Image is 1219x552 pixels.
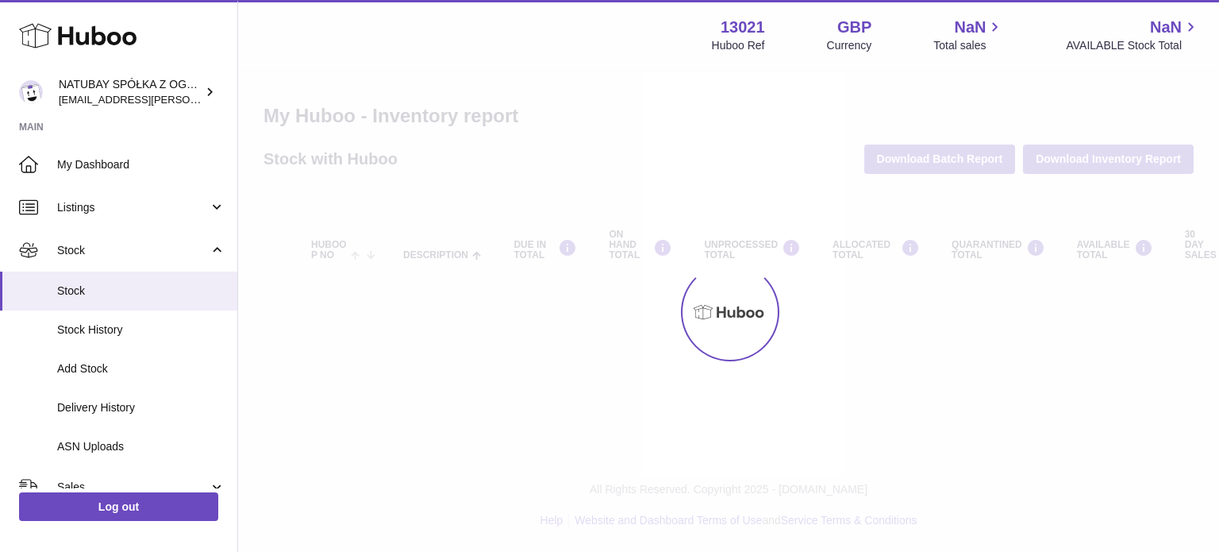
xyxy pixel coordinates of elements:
span: Delivery History [57,400,225,415]
span: Stock [57,243,209,258]
a: NaN Total sales [933,17,1004,53]
div: NATUBAY SPÓŁKA Z OGRANICZONĄ ODPOWIEDZIALNOŚCIĄ [59,77,202,107]
span: NaN [1150,17,1182,38]
span: Sales [57,480,209,495]
strong: GBP [837,17,871,38]
strong: 13021 [721,17,765,38]
div: Huboo Ref [712,38,765,53]
span: Stock [57,284,225,299]
img: kacper.antkowski@natubay.pl [19,80,43,104]
span: [EMAIL_ADDRESS][PERSON_NAME][DOMAIN_NAME] [59,93,318,106]
span: NaN [954,17,986,38]
span: Stock History [57,322,225,338]
a: Log out [19,492,218,521]
span: My Dashboard [57,157,225,172]
a: NaN AVAILABLE Stock Total [1066,17,1200,53]
span: AVAILABLE Stock Total [1066,38,1200,53]
span: ASN Uploads [57,439,225,454]
div: Currency [827,38,872,53]
span: Add Stock [57,361,225,376]
span: Listings [57,200,209,215]
span: Total sales [933,38,1004,53]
